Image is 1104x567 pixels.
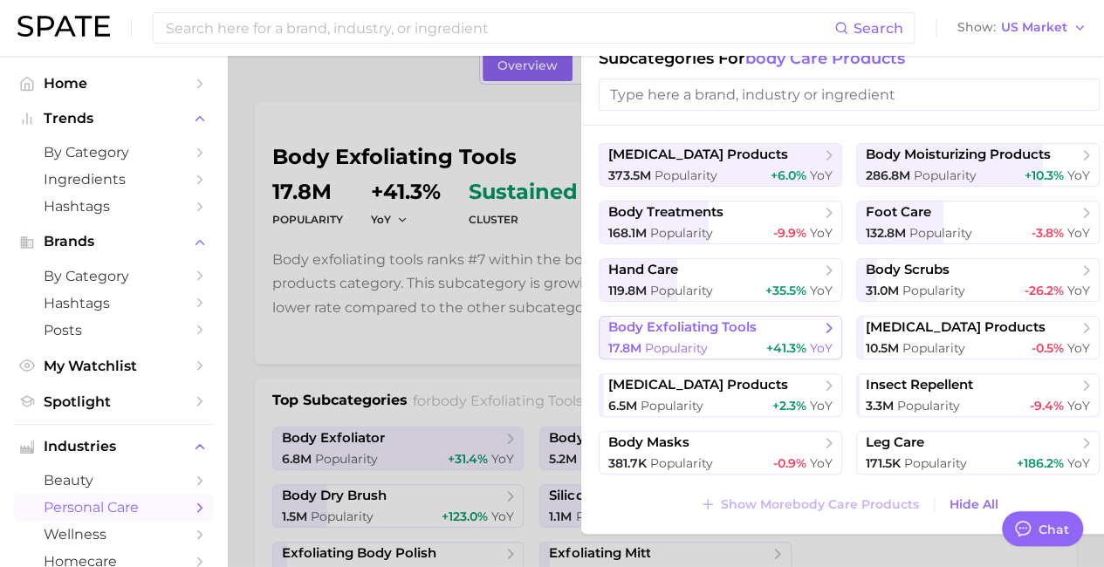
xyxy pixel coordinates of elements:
[745,49,905,68] span: body care products
[866,147,1051,163] span: body moisturizing products
[608,147,788,163] span: [MEDICAL_DATA] products
[44,439,183,454] span: Industries
[599,316,842,359] button: body exfoliating tools17.8m Popularity+41.3% YoY
[14,193,213,220] a: Hashtags
[810,340,833,356] span: YoY
[856,373,1100,417] button: insect repellent3.3m Popularity-9.4% YoY
[14,229,213,255] button: Brands
[641,398,703,413] span: Popularity
[810,167,833,183] span: YoY
[1067,455,1090,471] span: YoY
[866,340,899,356] span: 10.5m
[650,455,713,471] span: Popularity
[44,171,183,188] span: Ingredients
[608,340,641,356] span: 17.8m
[44,322,183,338] span: Posts
[44,295,183,311] span: Hashtags
[608,319,757,336] span: body exfoliating tools
[957,23,996,32] span: Show
[44,111,183,126] span: Trends
[1025,283,1064,298] span: -26.2%
[950,497,998,512] span: Hide All
[14,494,213,521] a: personal care
[14,139,213,166] a: by Category
[856,143,1100,187] button: body moisturizing products286.8m Popularity+10.3% YoY
[1017,455,1064,471] span: +186.2%
[44,472,183,488] span: beauty
[810,225,833,241] span: YoY
[1030,398,1064,413] span: -9.4%
[44,268,183,284] span: by Category
[854,20,903,37] span: Search
[608,434,689,451] span: body masks
[866,167,910,183] span: 286.8m
[14,434,213,460] button: Industries
[599,79,1100,111] input: Type here a brand, industry or ingredient
[1067,283,1090,298] span: YoY
[608,204,723,221] span: body treatments
[856,431,1100,475] button: leg care171.5k Popularity+186.2% YoY
[608,262,678,278] span: hand care
[14,106,213,132] button: Trends
[773,455,806,471] span: -0.9%
[1067,398,1090,413] span: YoY
[1067,340,1090,356] span: YoY
[866,225,906,241] span: 132.8m
[772,398,806,413] span: +2.3%
[44,198,183,215] span: Hashtags
[599,143,842,187] button: [MEDICAL_DATA] products373.5m Popularity+6.0% YoY
[599,258,842,302] button: hand care119.8m Popularity+35.5% YoY
[866,319,1046,336] span: [MEDICAL_DATA] products
[866,262,950,278] span: body scrubs
[608,398,637,413] span: 6.5m
[1001,23,1067,32] span: US Market
[1067,225,1090,241] span: YoY
[44,393,183,410] span: Spotlight
[608,167,651,183] span: 373.5m
[866,434,924,451] span: leg care
[897,398,960,413] span: Popularity
[14,388,213,415] a: Spotlight
[856,258,1100,302] button: body scrubs31.0m Popularity-26.2% YoY
[599,49,1100,68] h1: Subcategories for
[696,492,923,516] button: Show Morebody care products
[14,70,213,97] a: Home
[599,201,842,244] button: body treatments168.1m Popularity-9.9% YoY
[810,398,833,413] span: YoY
[953,17,1091,39] button: ShowUS Market
[14,290,213,317] a: Hashtags
[866,283,899,298] span: 31.0m
[14,352,213,379] a: My Watchlist
[909,225,972,241] span: Popularity
[645,340,708,356] span: Popularity
[650,283,713,298] span: Popularity
[44,234,183,249] span: Brands
[1067,167,1090,183] span: YoY
[599,373,842,417] button: [MEDICAL_DATA] products6.5m Popularity+2.3% YoY
[773,225,806,241] span: -9.9%
[44,358,183,374] span: My Watchlist
[44,144,183,161] span: by Category
[14,467,213,494] a: beauty
[14,263,213,290] a: by Category
[866,398,894,413] span: 3.3m
[902,283,965,298] span: Popularity
[599,431,842,475] button: body masks381.7k Popularity-0.9% YoY
[44,75,183,92] span: Home
[765,283,806,298] span: +35.5%
[608,455,647,471] span: 381.7k
[866,377,973,393] span: insect repellent
[902,340,965,356] span: Popularity
[771,167,806,183] span: +6.0%
[17,16,110,37] img: SPATE
[14,317,213,344] a: Posts
[766,340,806,356] span: +41.3%
[44,499,183,516] span: personal care
[655,167,717,183] span: Popularity
[914,167,977,183] span: Popularity
[856,201,1100,244] button: foot care132.8m Popularity-3.8% YoY
[1032,340,1064,356] span: -0.5%
[721,497,919,512] span: Show More body care products
[904,455,967,471] span: Popularity
[14,521,213,548] a: wellness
